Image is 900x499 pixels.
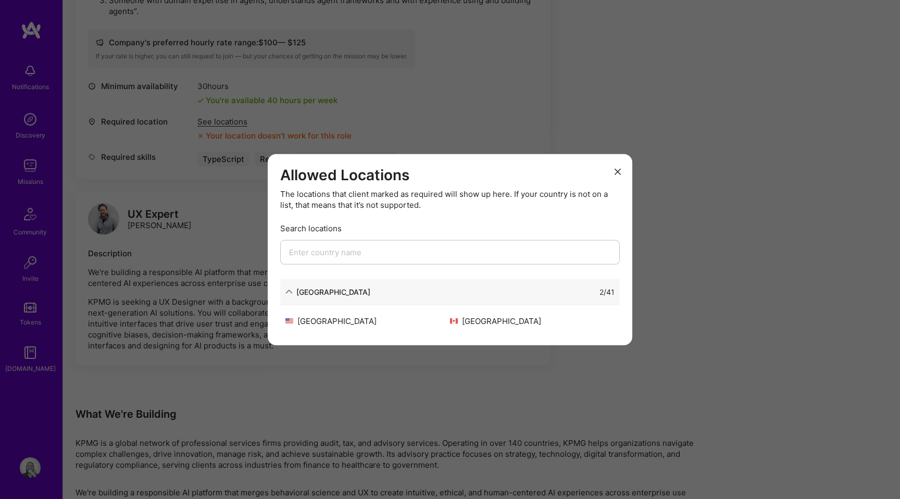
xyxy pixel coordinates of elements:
i: icon ArrowDown [285,288,293,295]
div: The locations that client marked as required will show up here. If your country is not on a list,... [280,188,620,210]
img: Canada [450,318,458,323]
h3: Allowed Locations [280,167,620,184]
div: [GEOGRAPHIC_DATA] [285,315,450,326]
div: 2 / 41 [599,286,615,297]
div: Search locations [280,222,620,233]
img: United States [285,318,293,323]
div: [GEOGRAPHIC_DATA] [450,315,615,326]
div: modal [268,154,632,345]
input: Enter country name [280,240,620,264]
i: icon Close [615,168,621,174]
div: [GEOGRAPHIC_DATA] [296,286,370,297]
